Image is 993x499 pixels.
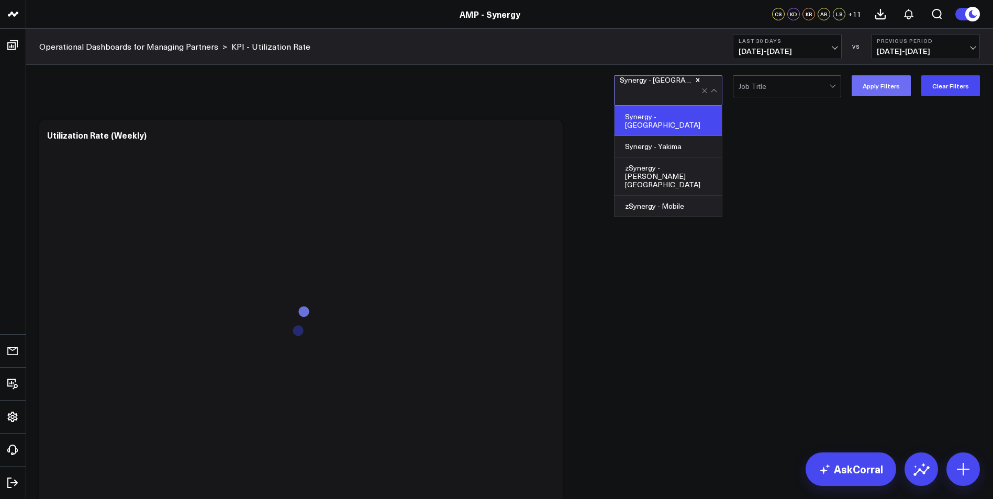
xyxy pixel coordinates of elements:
[802,8,815,20] div: KR
[871,34,980,59] button: Previous Period[DATE]-[DATE]
[39,41,227,52] div: >
[460,8,520,20] a: AMP - Synergy
[620,76,694,84] div: Synergy - [GEOGRAPHIC_DATA]
[739,47,836,55] span: [DATE] - [DATE]
[877,38,974,44] b: Previous Period
[847,43,866,50] div: VS
[833,8,845,20] div: LS
[615,136,722,157] div: Synergy - Yakima
[733,34,842,59] button: Last 30 Days[DATE]-[DATE]
[47,129,147,141] div: Utilization Rate (Weekly)
[852,75,911,96] button: Apply Filters
[848,8,861,20] button: +11
[848,10,861,18] span: + 11
[818,8,830,20] div: AR
[615,106,722,136] div: Synergy - [GEOGRAPHIC_DATA]
[39,41,218,52] a: Operational Dashboards for Managing Partners
[806,452,896,486] a: AskCorral
[615,157,722,196] div: zSynergy - [PERSON_NAME][GEOGRAPHIC_DATA]
[231,41,310,52] a: KPI - Utilization Rate
[921,75,980,96] button: Clear Filters
[772,8,785,20] div: CS
[694,76,701,84] div: Remove Synergy - Kennewick
[739,38,836,44] b: Last 30 Days
[615,196,722,217] div: zSynergy - Mobile
[877,47,974,55] span: [DATE] - [DATE]
[787,8,800,20] div: KD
